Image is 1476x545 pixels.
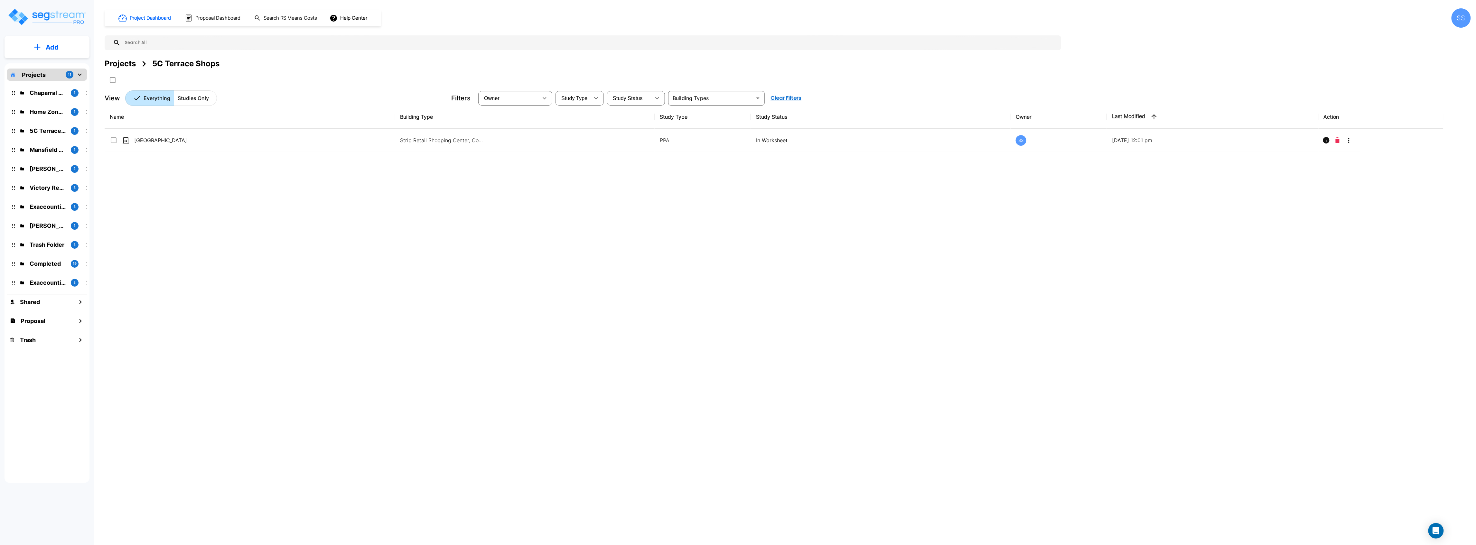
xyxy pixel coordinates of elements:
[46,42,59,52] p: Add
[30,240,66,249] p: Trash Folder
[753,94,762,103] button: Open
[30,259,66,268] p: Completed
[174,90,217,106] button: Studies Only
[30,221,66,230] p: McLane Rental Properties
[1107,105,1318,129] th: Last Modified
[484,96,500,101] span: Owner
[756,136,1005,144] p: In Worksheet
[134,136,199,144] p: [GEOGRAPHIC_DATA]
[5,38,89,57] button: Add
[22,70,46,79] p: Projects
[105,58,136,69] div: Projects
[30,278,66,287] p: Exaccountic Test Folder
[74,128,76,134] p: 1
[121,35,1058,50] input: Search All
[105,105,395,129] th: Name
[561,96,587,101] span: Study Type
[1342,134,1355,147] button: More-Options
[74,147,76,152] p: 1
[125,90,174,106] button: Everything
[182,11,244,25] button: Proposal Dashboard
[451,93,471,103] p: Filters
[178,94,209,102] p: Studies Only
[30,88,66,97] p: Chaparral Partners
[768,92,804,105] button: Clear Filters
[73,261,77,266] p: 19
[751,105,1011,129] th: Study Status
[74,109,76,115] p: 1
[74,166,76,171] p: 2
[400,136,487,144] p: Strip Retail Shopping Center, Commercial Property Site
[7,8,86,26] img: Logo
[660,136,746,144] p: PPA
[68,72,71,78] p: 11
[30,202,66,211] p: Exaccountic - Victory Real Estate
[20,336,36,344] h1: Trash
[252,12,321,24] button: Search RS Means Costs
[480,89,538,107] div: Select
[195,14,240,22] h1: Proposal Dashboard
[1011,105,1107,129] th: Owner
[30,126,66,135] p: 5C Terrace Shops
[116,11,174,25] button: Project Dashboard
[30,183,66,192] p: Victory Real Estate
[130,14,171,22] h1: Project Dashboard
[1112,136,1313,144] p: [DATE] 12:01 pm
[557,89,590,107] div: Select
[670,94,752,103] input: Building Types
[74,204,76,209] p: 3
[1320,134,1333,147] button: Info
[328,12,370,24] button: Help Center
[74,185,76,190] p: 3
[30,107,66,116] p: Home Zone Furniture
[144,94,170,102] p: Everything
[1428,523,1444,539] div: Open Intercom Messenger
[74,242,76,247] p: 8
[608,89,651,107] div: Select
[106,74,119,87] button: SelectAll
[105,93,120,103] p: View
[74,90,76,96] p: 1
[21,317,45,325] h1: Proposal
[30,145,66,154] p: Mansfield Medical Partners
[74,223,76,228] p: 1
[20,298,40,306] h1: Shared
[264,14,317,22] h1: Search RS Means Costs
[1333,134,1342,147] button: Delete
[395,105,655,129] th: Building Type
[125,90,217,106] div: Platform
[655,105,751,129] th: Study Type
[152,58,220,69] div: 5C Terrace Shops
[74,280,76,285] p: 3
[1016,135,1026,146] div: SS
[613,96,643,101] span: Study Status
[1319,105,1444,129] th: Action
[1452,8,1471,28] div: SS
[30,164,66,173] p: Herin Family Investments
